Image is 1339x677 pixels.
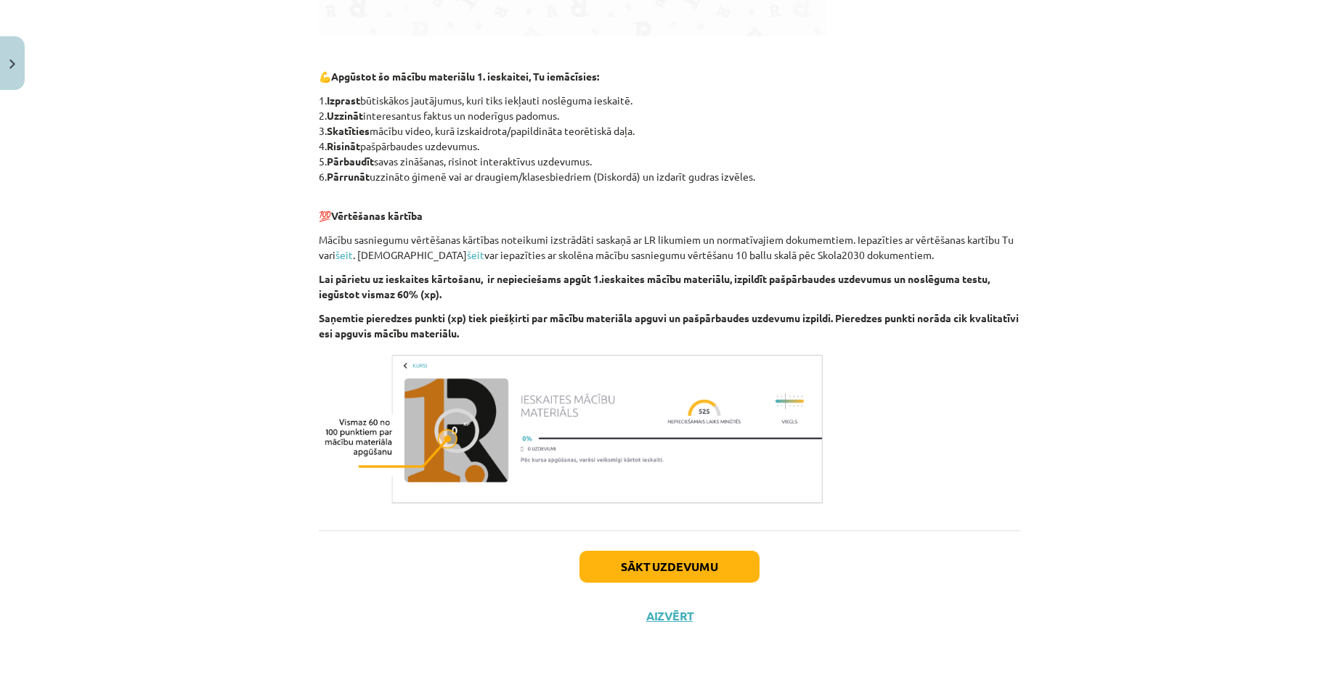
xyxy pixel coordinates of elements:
[319,193,1020,223] p: 💯
[331,209,423,222] b: Vērtēšanas kārtība
[335,248,353,261] a: šeit
[319,69,1020,84] p: 💪
[327,94,360,107] b: Izprast
[319,311,1019,340] b: Saņemtie pieredzes punkti (xp) tiek piešķirti par mācību materiāla apguvi un pašpārbaudes uzdevum...
[327,109,363,122] b: Uzzināt
[319,232,1020,263] p: Mācību sasniegumu vērtēšanas kārtības noteikumi izstrādāti saskaņā ar LR likumiem un normatīvajie...
[327,124,370,137] b: Skatīties
[319,93,1020,184] p: 1. būtiskākos jautājumus, kuri tiks iekļauti noslēguma ieskaitē. 2. interesantus faktus un noderī...
[327,170,370,183] b: Pārrunāt
[331,70,599,83] b: Apgūstot šo mācību materiālu 1. ieskaitei, Tu iemācīsies:
[9,60,15,69] img: icon-close-lesson-0947bae3869378f0d4975bcd49f059093ad1ed9edebbc8119c70593378902aed.svg
[327,139,360,152] b: Risināt
[642,609,697,623] button: Aizvērt
[579,551,760,583] button: Sākt uzdevumu
[467,248,484,261] a: šeit
[319,272,990,300] b: Lai pārietu uz ieskaites kārtošanu, ir nepieciešams apgūt 1.ieskaites mācību materiālu, izpildīt ...
[327,155,374,168] b: Pārbaudīt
